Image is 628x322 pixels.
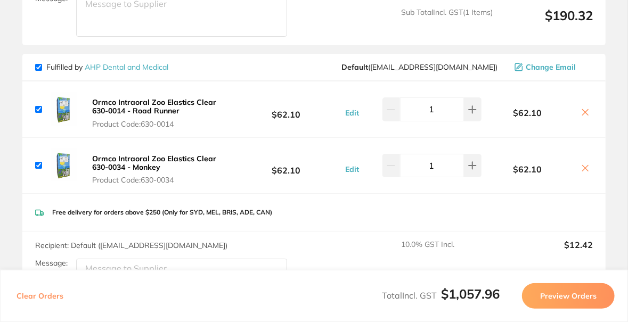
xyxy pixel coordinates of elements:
b: $62.10 [230,100,341,119]
span: Change Email [526,63,576,71]
img: bnd5a3ZmMg [46,93,80,127]
button: Edit [342,108,362,118]
a: AHP Dental and Medical [85,62,168,72]
button: Edit [342,164,362,174]
span: Total Incl. GST [382,290,500,301]
button: Change Email [511,62,593,72]
button: Clear Orders [13,283,67,309]
span: Recipient: Default ( [EMAIL_ADDRESS][DOMAIN_NAME] ) [35,241,227,250]
button: Preview Orders [522,283,615,309]
b: Default [341,62,368,72]
button: Ormco Intraoral Zoo Elastics Clear 630-0014 - Road Runner Product Code:630-0014 [89,97,230,128]
img: NmxpZ2t4MA [46,148,80,183]
span: orders@ahpdentalmedical.com.au [341,63,497,71]
button: Ormco Intraoral Zoo Elastics Clear 630-0034 - Monkey Product Code:630-0034 [89,154,230,185]
label: Message: [35,259,68,268]
b: $62.10 [482,108,574,118]
p: Fulfilled by [46,63,168,71]
span: Product Code: 630-0034 [92,176,227,184]
span: 10.0 % GST Incl. [401,240,493,263]
b: $62.10 [482,164,574,174]
span: Product Code: 630-0014 [92,120,227,128]
output: $190.32 [501,8,593,37]
span: Sub Total Incl. GST ( 1 Items) [401,8,493,37]
b: $1,057.96 [441,286,500,302]
p: Free delivery for orders above $250 (Only for SYD, MEL, BRIS, ADE, CAN) [52,209,272,216]
b: $62.10 [230,155,341,175]
output: $12.42 [501,240,593,263]
b: Ormco Intraoral Zoo Elastics Clear 630-0034 - Monkey [92,154,216,172]
b: Ormco Intraoral Zoo Elastics Clear 630-0014 - Road Runner [92,97,216,115]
